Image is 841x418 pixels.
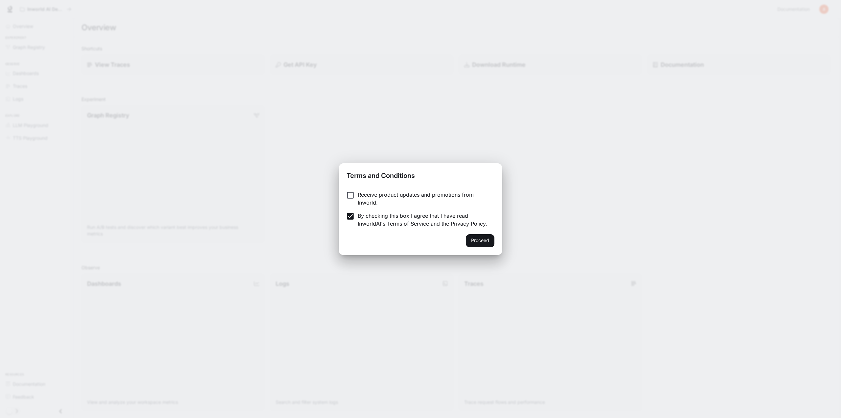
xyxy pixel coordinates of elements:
a: Privacy Policy [451,220,486,227]
p: Receive product updates and promotions from Inworld. [358,191,489,207]
h2: Terms and Conditions [339,163,502,185]
button: Proceed [466,234,494,247]
a: Terms of Service [387,220,429,227]
p: By checking this box I agree that I have read InworldAI's and the . [358,212,489,228]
